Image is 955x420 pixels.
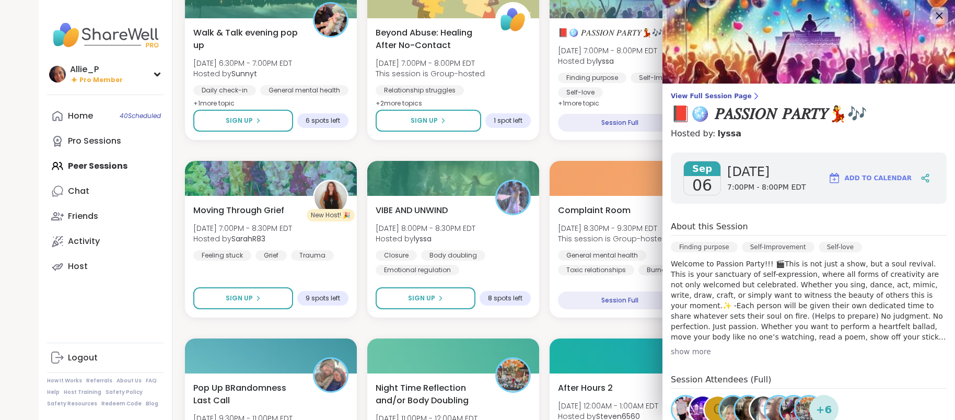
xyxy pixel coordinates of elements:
span: Pop Up BRandomness Last Call [193,382,301,407]
span: C [713,400,723,420]
a: Activity [47,229,164,254]
div: Allie_P [70,64,123,75]
span: Hosted by [376,234,475,244]
h4: Session Attendees (Full) [671,374,947,389]
div: New Host! 🎉 [307,209,355,221]
a: Host [47,254,164,279]
a: Chat [47,179,164,204]
h4: Hosted by: [671,127,947,140]
a: How It Works [47,377,82,384]
span: Moving Through Grief [193,204,284,217]
div: Emotional regulation [376,265,459,275]
img: BRandom502 [315,359,347,391]
span: Hosted by [193,68,292,79]
b: SarahR83 [231,234,265,244]
h3: 📕🪩 𝑃𝐴𝑆𝑆𝐼𝑂𝑁 𝑃𝐴𝑅𝑇𝑌💃🎶 [671,104,947,123]
button: Sign Up [193,287,293,309]
div: Friends [68,211,98,222]
a: Friends [47,204,164,229]
div: Self-Improvement [631,73,705,83]
span: 8 spots left [488,294,522,302]
a: Pro Sessions [47,129,164,154]
b: lyssa [596,56,614,66]
div: Finding purpose [671,242,738,252]
div: Relationship struggles [376,85,464,96]
div: Closure [376,250,417,261]
div: Trauma [291,250,334,261]
span: Complaint Room [558,204,631,217]
img: lyssa [497,181,529,214]
span: [DATE] 7:00PM - 8:30PM EDT [193,223,292,234]
a: Home40Scheduled [47,103,164,129]
b: Sunnyt [231,68,257,79]
h4: About this Session [671,220,748,233]
a: About Us [117,377,142,384]
span: Sign Up [411,116,438,125]
button: Add to Calendar [823,166,916,191]
button: Sign Up [376,110,481,132]
span: 7:00PM - 8:00PM EDT [727,182,806,193]
b: lyssa [414,234,432,244]
p: Welcome to Passion Party!!! 🎬This is not just a show, but a soul revival. This is your sanctuary ... [671,259,947,342]
div: Grief [255,250,287,261]
a: Safety Resources [47,400,97,407]
span: [DATE] [727,164,806,180]
span: 1 spot left [494,116,522,125]
a: Referrals [86,377,112,384]
a: Host Training [64,389,101,396]
img: Sunnyt [315,4,347,36]
div: Session Full [558,114,682,132]
div: Toxic relationships [558,265,634,275]
div: Self-Improvement [742,242,814,252]
img: ShareWell [497,4,529,36]
span: Walk & Talk evening pop up [193,27,301,52]
div: General mental health [260,85,348,96]
div: Host [68,261,88,272]
span: This session is Group-hosted [376,68,485,79]
span: 40 Scheduled [120,112,161,120]
div: Logout [68,352,98,364]
div: General mental health [558,250,646,261]
span: [DATE] 8:30PM - 9:30PM EDT [558,223,667,234]
div: Finding purpose [558,73,626,83]
a: Blog [146,400,158,407]
img: ShareWell Logomark [828,172,841,184]
span: Add to Calendar [845,173,912,183]
span: Sign Up [226,116,253,125]
a: Logout [47,345,164,370]
span: Sep [684,161,720,176]
div: Pro Sessions [68,135,121,147]
span: 06 [692,176,712,195]
span: After Hours 2 [558,382,613,394]
img: Allie_P [49,66,66,83]
a: Redeem Code [101,400,142,407]
a: View Full Session Page📕🪩 𝑃𝐴𝑆𝑆𝐼𝑂𝑁 𝑃𝐴𝑅𝑇𝑌💃🎶 [671,92,947,123]
a: FAQ [146,377,157,384]
button: Sign Up [376,287,475,309]
span: Sign Up [408,294,435,303]
span: [DATE] 7:00PM - 8:00PM EDT [558,45,657,56]
span: [DATE] 12:00AM - 1:00AM EDT [558,401,658,411]
span: 6 spots left [306,116,340,125]
div: Body doubling [421,250,485,261]
span: Pro Member [79,76,123,85]
span: Night Time Reflection and/or Body Doubling [376,382,484,407]
img: Steven6560 [497,359,529,391]
span: Hosted by [558,56,657,66]
span: + 6 [816,402,832,417]
div: Feeling stuck [193,250,251,261]
img: ShareWell Nav Logo [47,17,164,53]
img: SarahR83 [315,181,347,214]
div: Home [68,110,93,122]
span: View Full Session Page [671,92,947,100]
div: Self-love [819,242,862,252]
a: Help [47,389,60,396]
a: lyssa [717,127,741,140]
div: Session Full [558,291,682,309]
span: 📕🪩 𝑃𝐴𝑆𝑆𝐼𝑂𝑁 𝑃𝐴𝑅𝑇𝑌💃🎶 [558,27,662,39]
div: Chat [68,185,89,197]
span: VIBE AND UNWIND [376,204,448,217]
span: 9 spots left [306,294,340,302]
span: [DATE] 8:00PM - 8:30PM EDT [376,223,475,234]
button: Sign Up [193,110,293,132]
